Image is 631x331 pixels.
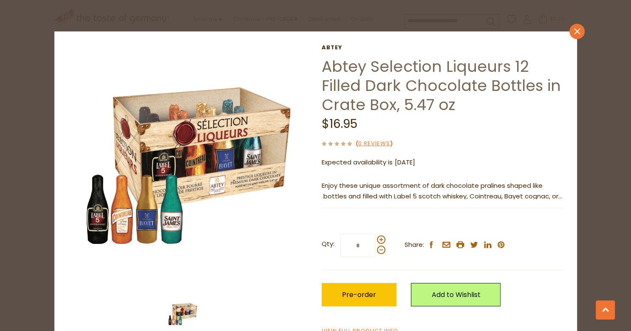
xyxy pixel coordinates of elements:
[322,157,564,168] p: Expected availability is [DATE]
[322,239,334,249] strong: Qty:
[67,44,310,287] img: Abtey Selection Liqueurs in Crate Box
[322,283,396,306] button: Pre-order
[358,139,390,148] a: 0 Reviews
[166,297,200,331] img: Abtey Selection Liqueurs in Crate Box
[340,234,375,257] input: Qty:
[322,181,564,202] p: Enjoy these unique assortment of dark chocolate pralines shaped like bottles and filled with Labe...
[411,283,501,306] a: Add to Wishlist
[322,44,564,51] a: Abtey
[322,116,357,132] span: $16.95
[404,240,424,250] span: Share:
[342,290,376,300] span: Pre-order
[356,139,393,147] span: ( )
[322,56,560,116] a: Abtey Selection Liqueurs 12 Filled Dark Chocolate Bottles in Crate Box, 5.47 oz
